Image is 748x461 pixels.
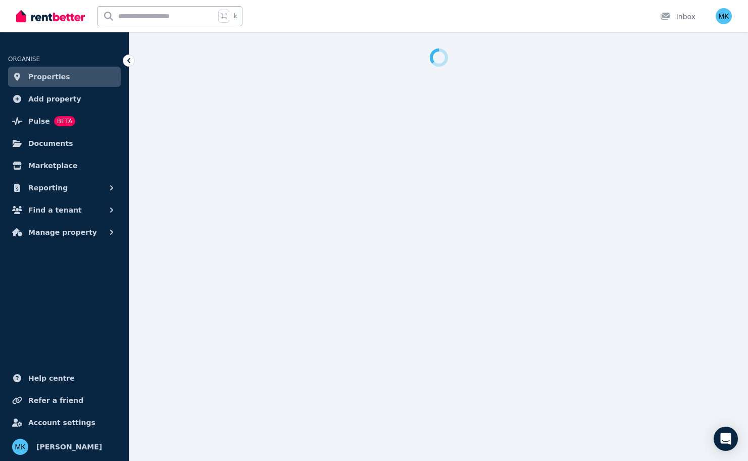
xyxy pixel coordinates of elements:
[716,8,732,24] img: Manpreet Kaler
[28,160,77,172] span: Marketplace
[12,439,28,455] img: Manpreet Kaler
[28,71,70,83] span: Properties
[28,226,97,238] span: Manage property
[8,89,121,109] a: Add property
[28,204,82,216] span: Find a tenant
[28,93,81,105] span: Add property
[28,417,95,429] span: Account settings
[660,12,695,22] div: Inbox
[8,178,121,198] button: Reporting
[233,12,237,20] span: k
[8,222,121,242] button: Manage property
[8,56,40,63] span: ORGANISE
[36,441,102,453] span: [PERSON_NAME]
[8,413,121,433] a: Account settings
[16,9,85,24] img: RentBetter
[28,137,73,149] span: Documents
[8,156,121,176] a: Marketplace
[28,115,50,127] span: Pulse
[8,67,121,87] a: Properties
[28,182,68,194] span: Reporting
[54,116,75,126] span: BETA
[8,368,121,388] a: Help centre
[8,200,121,220] button: Find a tenant
[8,133,121,153] a: Documents
[28,394,83,406] span: Refer a friend
[28,372,75,384] span: Help centre
[8,111,121,131] a: PulseBETA
[8,390,121,411] a: Refer a friend
[714,427,738,451] div: Open Intercom Messenger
